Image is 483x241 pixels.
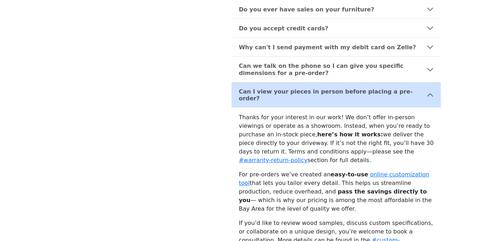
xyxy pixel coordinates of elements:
button: Can we talk on the phone so I can give you specific dimensions for a pre-order? [231,57,441,82]
b: here’s how it works: [317,131,383,138]
a: #warranty-return-policy [239,157,307,164]
p: Thanks for your interest in our work! We don’t offer in-person viewings or operate as a showroom.... [239,113,434,165]
b: pass the savings directly to you [239,188,427,204]
button: Can I view your pieces in person before placing a pre-order? [231,82,441,107]
b: Can I view your pieces in person before placing a pre-order? [239,88,427,102]
b: Do you accept credit cards? [239,25,328,32]
b: Do you ever have sales on your furniture? [239,6,374,13]
b: Why can't I send payment with my debit card on Zelle? [239,44,416,51]
p: For pre-orders we’ve created an that lets you tailor every detail. This helps us streamline produ... [239,170,434,213]
b: Can we talk on the phone so I can give you specific dimensions for a pre-order? [239,62,427,76]
button: Why can't I send payment with my debit card on Zelle? [231,38,441,56]
b: easy-to-use [330,171,368,178]
button: Do you accept credit cards? [231,19,441,37]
